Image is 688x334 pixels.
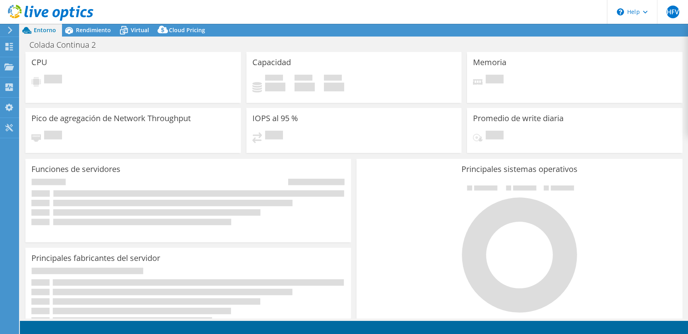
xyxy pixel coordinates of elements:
[31,254,160,263] h3: Principales fabricantes del servidor
[44,75,62,85] span: Pendiente
[265,131,283,141] span: Pendiente
[667,6,679,18] span: HFV
[473,114,564,123] h3: Promedio de write diaria
[44,131,62,141] span: Pendiente
[31,58,47,67] h3: CPU
[324,83,344,91] h4: 0 GiB
[486,131,504,141] span: Pendiente
[324,75,342,83] span: Total
[131,26,149,34] span: Virtual
[34,26,56,34] span: Entorno
[486,75,504,85] span: Pendiente
[295,83,315,91] h4: 0 GiB
[617,8,624,15] svg: \n
[362,165,676,174] h3: Principales sistemas operativos
[473,58,506,67] h3: Memoria
[31,114,191,123] h3: Pico de agregación de Network Throughput
[76,26,111,34] span: Rendimiento
[295,75,312,83] span: Libre
[265,75,283,83] span: Used
[31,165,120,174] h3: Funciones de servidores
[26,41,108,49] h1: Colada Continua 2
[265,83,285,91] h4: 0 GiB
[169,26,205,34] span: Cloud Pricing
[252,58,291,67] h3: Capacidad
[252,114,298,123] h3: IOPS al 95 %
